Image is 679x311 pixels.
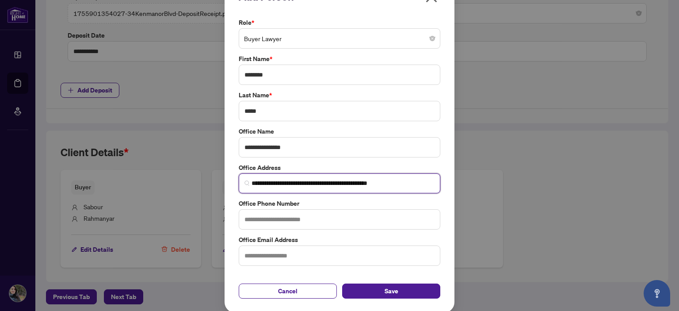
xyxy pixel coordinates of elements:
label: Office Address [239,163,440,173]
label: Office Email Address [239,235,440,245]
span: Buyer Lawyer [244,30,435,47]
label: First Name [239,54,440,64]
span: close-circle [430,36,435,41]
button: Open asap [644,280,670,307]
label: Last Name [239,90,440,100]
label: Role [239,18,440,27]
button: Save [342,284,440,299]
label: Office Phone Number [239,199,440,208]
span: Cancel [278,284,298,298]
button: Cancel [239,284,337,299]
img: search_icon [244,180,250,186]
span: Save [385,284,398,298]
label: Office Name [239,127,440,136]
